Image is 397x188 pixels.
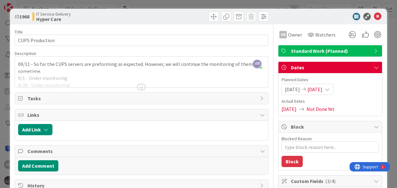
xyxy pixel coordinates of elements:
span: Watchers [315,31,336,38]
span: Tasks [27,95,257,102]
span: Comments [27,147,257,155]
span: HR [253,60,262,68]
p: 09/11 - So far the CUPS servers are preforming as expected. However, we will continue the monitor... [18,61,265,75]
span: Description [15,51,36,56]
span: Block [291,123,371,131]
button: Add Link [18,124,52,135]
b: Hyper Care [36,17,71,22]
span: ID [15,13,29,20]
span: Actual Dates [282,98,379,105]
div: HR [279,31,287,38]
span: Dates [291,64,371,71]
div: 1 [32,2,34,7]
button: Add Comment [18,160,58,171]
span: Owner [288,31,302,38]
b: 1968 [19,13,29,20]
span: IT Service Delivery [36,12,71,17]
span: Links [27,111,257,119]
span: ( 3/4 ) [325,178,336,184]
span: Planned Dates [282,77,379,83]
span: Not Done Yet [306,105,335,113]
label: Title [15,29,23,35]
button: Block [282,156,303,167]
span: [DATE] [282,105,297,113]
span: Standard Work (Planned) [291,47,371,55]
span: [DATE] [285,86,300,93]
span: Support [13,1,28,8]
label: Blocked Reason [282,136,312,141]
input: type card name here... [15,35,268,46]
span: Custom Fields [291,177,371,185]
span: [DATE] [307,86,322,93]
